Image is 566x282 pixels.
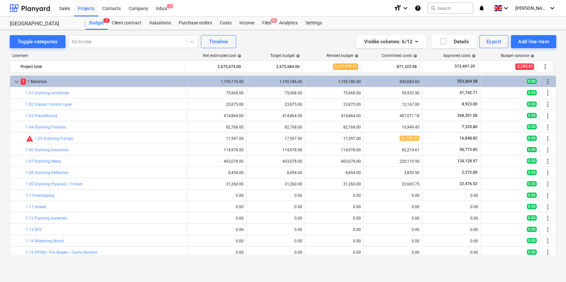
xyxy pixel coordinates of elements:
div: 0.00 [249,205,302,209]
span: 0.00 [527,193,537,198]
a: Budget5 [85,17,108,30]
div: 75,968.00 [249,91,302,95]
a: Settings [302,17,326,30]
div: 220,119.90 [366,159,419,164]
div: 0.00 [308,193,361,198]
span: More actions [544,226,552,234]
span: More actions [544,237,552,245]
div: 0.00 [366,250,419,255]
a: 1.01 Drylining ancillaries [26,91,69,95]
div: 0.00 [366,205,419,209]
div: 0.00 [308,250,361,255]
div: 0.00 [366,239,419,243]
i: keyboard_arrow_down [402,4,409,12]
span: More actions [544,214,552,222]
span: More actions [544,135,552,142]
button: Details [432,35,477,48]
span: 8,923.00 [461,102,478,106]
div: Analytics [275,17,302,30]
span: help [236,54,241,58]
div: 414,864.00 [191,114,244,118]
div: Toggle categories [18,37,58,46]
span: 0.00 [527,204,537,209]
div: 0.00 [191,205,244,209]
span: 0.00 [527,170,537,175]
a: Files9+ [258,17,275,30]
div: 0.00 [191,250,244,255]
span: More actions [544,157,552,165]
span: 0.00 [527,136,537,141]
div: 0.00 [249,250,302,255]
div: 0.00 [191,239,244,243]
div: 871,325.98 [364,61,417,72]
span: 2,677,979.01 [333,63,358,70]
a: Costs [216,17,235,30]
div: Files [258,17,275,30]
div: 16,949.45 [366,125,419,129]
span: 1 [21,78,26,85]
div: 0.00 [425,205,478,209]
div: 0.00 [249,227,302,232]
div: 0.00 [425,216,478,221]
span: 0.00 [527,79,537,84]
span: More actions [544,169,552,177]
span: 0.00 [527,90,537,95]
div: 75,968.00 [308,91,361,95]
a: 1.12 Painting materials [26,216,67,221]
a: 1.1 Firestopping [26,193,54,198]
span: 0.00 [527,227,537,232]
span: -2,295.01 [515,63,534,70]
div: 82,768.00 [249,125,302,129]
div: 82,768.00 [191,125,244,129]
span: More actions [544,146,552,154]
div: 1,195,186.00 [308,79,361,84]
span: help [471,54,476,58]
div: 8,454.00 [191,170,244,175]
div: 414,864.00 [308,114,361,118]
span: help [529,54,534,58]
a: 1.13 SFS [26,227,41,232]
div: Add line-item [518,37,549,46]
div: Visible columns : 6/12 [364,37,418,46]
div: 414,864.00 [249,114,302,118]
a: 1.07 Drylining Metal [26,159,61,164]
span: 5 [103,18,110,23]
span: More actions [544,192,552,199]
div: 23,875.00 [308,102,361,107]
button: Toggle categories [10,35,65,48]
span: 2,572.00 [461,170,478,175]
div: 17,597.00 [191,136,244,141]
span: 0.00 [527,249,537,255]
div: 17,597.00 [308,136,361,141]
span: 268,201.58 [457,113,478,118]
div: Chat Widget [533,251,566,282]
button: Timeline [201,35,236,48]
div: Approved costs [443,53,476,58]
div: 114,978.00 [191,148,244,152]
span: More actions [541,63,549,71]
a: Income [235,17,258,30]
span: 0.00 [527,215,537,221]
a: 1.04 Drylining Finishes [26,125,66,129]
div: 17,597.00 [249,136,302,141]
span: More actions [544,248,552,256]
div: 0.00 [249,216,302,221]
a: 1.11 Screed [26,205,46,209]
span: 0.00 [527,101,537,107]
span: More actions [544,123,552,131]
button: Search [428,3,473,14]
div: 0.00 [366,216,419,221]
span: keyboard_arrow_down [13,78,21,86]
a: Valuations [145,17,175,30]
a: 1.14 Sheathing Board [26,239,64,243]
div: 12,167.00 [366,102,419,107]
i: keyboard_arrow_down [502,4,510,12]
span: 50,773.85 [459,147,478,152]
div: 0.00 [308,227,361,232]
a: Client contract [108,17,145,30]
span: More actions [544,101,552,108]
div: Line-item [10,53,186,58]
div: 403,078.00 [191,159,244,164]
